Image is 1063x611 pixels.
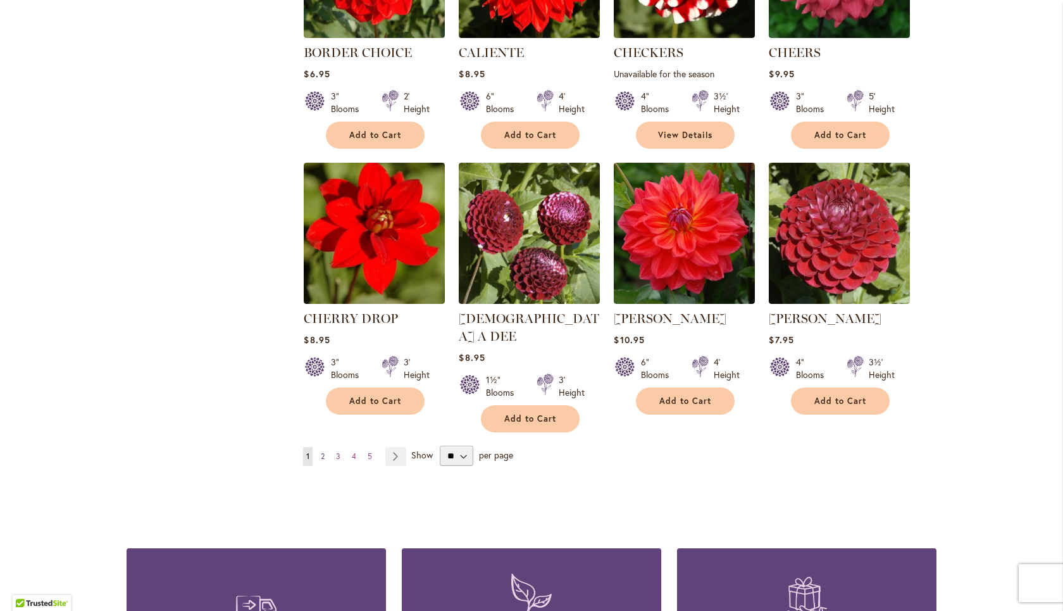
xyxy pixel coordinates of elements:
[481,405,580,432] button: Add to Cart
[769,311,881,326] a: [PERSON_NAME]
[349,396,401,406] span: Add to Cart
[326,122,425,149] button: Add to Cart
[459,351,485,363] span: $8.95
[304,294,445,306] a: CHERRY DROP
[333,447,344,466] a: 3
[459,294,600,306] a: CHICK A DEE
[486,90,521,115] div: 6" Blooms
[714,90,740,115] div: 3½' Height
[614,311,726,326] a: [PERSON_NAME]
[321,451,325,461] span: 2
[479,449,513,461] span: per page
[869,356,895,381] div: 3½' Height
[769,294,910,306] a: CORNEL
[814,130,866,141] span: Add to Cart
[636,122,735,149] a: View Details
[658,130,712,141] span: View Details
[796,90,831,115] div: 3" Blooms
[336,451,340,461] span: 3
[304,45,412,60] a: BORDER CHOICE
[769,334,793,346] span: $7.95
[614,163,755,304] img: COOPER BLAINE
[791,122,890,149] button: Add to Cart
[349,130,401,141] span: Add to Cart
[331,90,366,115] div: 3" Blooms
[769,45,821,60] a: CHEERS
[614,28,755,41] a: CHECKERS
[504,413,556,424] span: Add to Cart
[769,163,910,304] img: CORNEL
[459,28,600,41] a: CALIENTE
[486,374,521,399] div: 1½" Blooms
[331,356,366,381] div: 3" Blooms
[306,451,309,461] span: 1
[459,68,485,80] span: $8.95
[714,356,740,381] div: 4' Height
[368,451,372,461] span: 5
[769,28,910,41] a: CHEERS
[304,28,445,41] a: BORDER CHOICE
[304,163,445,304] img: CHERRY DROP
[641,356,676,381] div: 6" Blooms
[459,163,600,304] img: CHICK A DEE
[326,387,425,415] button: Add to Cart
[459,311,599,344] a: [DEMOGRAPHIC_DATA] A DEE
[459,45,524,60] a: CALIENTE
[352,451,356,461] span: 4
[304,334,330,346] span: $8.95
[814,396,866,406] span: Add to Cart
[304,311,398,326] a: CHERRY DROP
[9,566,45,602] iframe: Launch Accessibility Center
[769,68,794,80] span: $9.95
[636,387,735,415] button: Add to Cart
[614,294,755,306] a: COOPER BLAINE
[614,68,755,80] p: Unavailable for the season
[504,130,556,141] span: Add to Cart
[559,90,585,115] div: 4' Height
[614,334,644,346] span: $10.95
[614,45,683,60] a: CHECKERS
[641,90,676,115] div: 4" Blooms
[364,447,375,466] a: 5
[304,68,330,80] span: $6.95
[559,374,585,399] div: 3' Height
[318,447,328,466] a: 2
[869,90,895,115] div: 5' Height
[404,90,430,115] div: 2' Height
[404,356,430,381] div: 3' Height
[796,356,831,381] div: 4" Blooms
[659,396,711,406] span: Add to Cart
[791,387,890,415] button: Add to Cart
[481,122,580,149] button: Add to Cart
[411,449,433,461] span: Show
[349,447,359,466] a: 4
